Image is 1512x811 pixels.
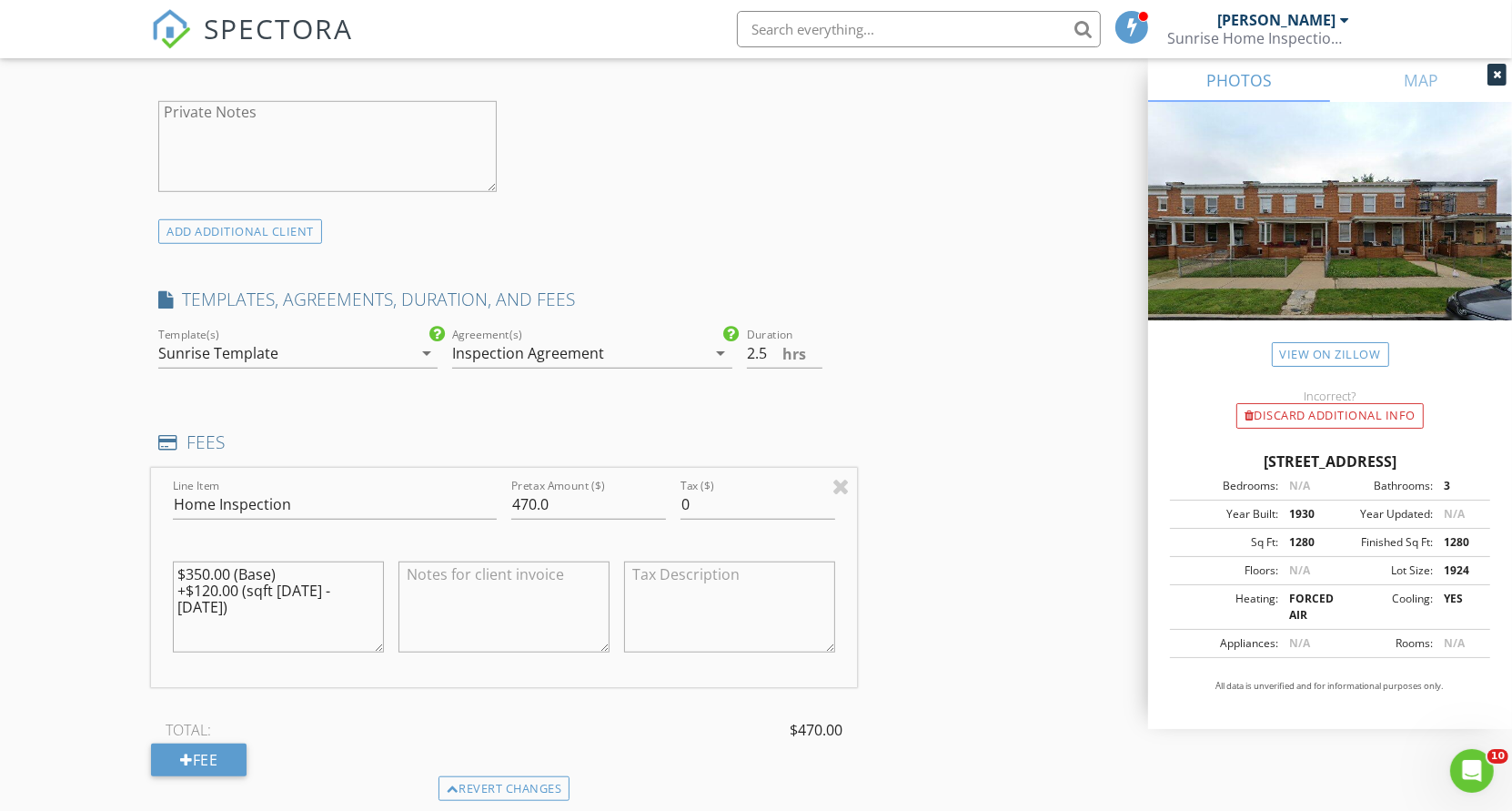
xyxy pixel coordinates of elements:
[1330,58,1512,102] a: MAP
[166,719,211,741] span: TOTAL:
[158,219,322,244] div: ADD ADDITIONAL client
[1289,635,1310,651] span: N/A
[1170,680,1490,693] p: All data is unverified and for informational purposes only.
[1175,563,1278,579] div: Floors:
[1278,591,1330,623] div: FORCED AIR
[1236,403,1424,429] div: Discard Additional info
[1272,342,1389,367] a: View on Zillow
[1450,749,1494,793] iframe: Intercom live chat
[1444,506,1465,522] span: N/A
[1148,58,1330,102] a: PHOTOS
[204,9,353,47] span: SPECTORA
[747,339,822,369] input: 0.0
[1148,389,1512,403] div: Incorrect?
[1433,563,1485,579] div: 1924
[1330,563,1433,579] div: Lot Size:
[1444,635,1465,651] span: N/A
[151,25,353,63] a: SPECTORA
[1330,506,1433,522] div: Year Updated:
[711,342,732,364] i: arrow_drop_down
[1175,478,1278,494] div: Bedrooms:
[158,288,850,311] h4: TEMPLATES, AGREEMENTS, DURATION, AND FEES
[1433,478,1485,494] div: 3
[782,347,806,361] span: hrs
[151,744,247,776] div: Fee
[790,719,842,741] span: $470.00
[1289,563,1310,578] span: N/A
[438,776,570,802] div: Revert changes
[1175,591,1278,623] div: Heating:
[1278,534,1330,551] div: 1280
[416,342,438,364] i: arrow_drop_down
[1217,11,1336,29] div: [PERSON_NAME]
[1330,534,1433,551] div: Finished Sq Ft:
[158,345,278,361] div: Sunrise Template
[1167,29,1349,47] div: Sunrise Home Inspections, LLC
[1289,478,1310,493] span: N/A
[151,9,191,49] img: The Best Home Inspection Software - Spectora
[158,431,850,454] h4: FEES
[452,345,604,361] div: Inspection Agreement
[1175,506,1278,522] div: Year Built:
[1330,591,1433,623] div: Cooling:
[1170,451,1490,472] div: [STREET_ADDRESS]
[1278,506,1330,522] div: 1930
[1330,478,1433,494] div: Bathrooms:
[1433,591,1485,623] div: YES
[1148,102,1512,364] img: streetview
[1175,534,1278,551] div: Sq Ft:
[1433,534,1485,551] div: 1280
[1487,749,1508,764] span: 10
[737,11,1101,47] input: Search everything...
[1175,635,1278,652] div: Appliances:
[1330,635,1433,652] div: Rooms:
